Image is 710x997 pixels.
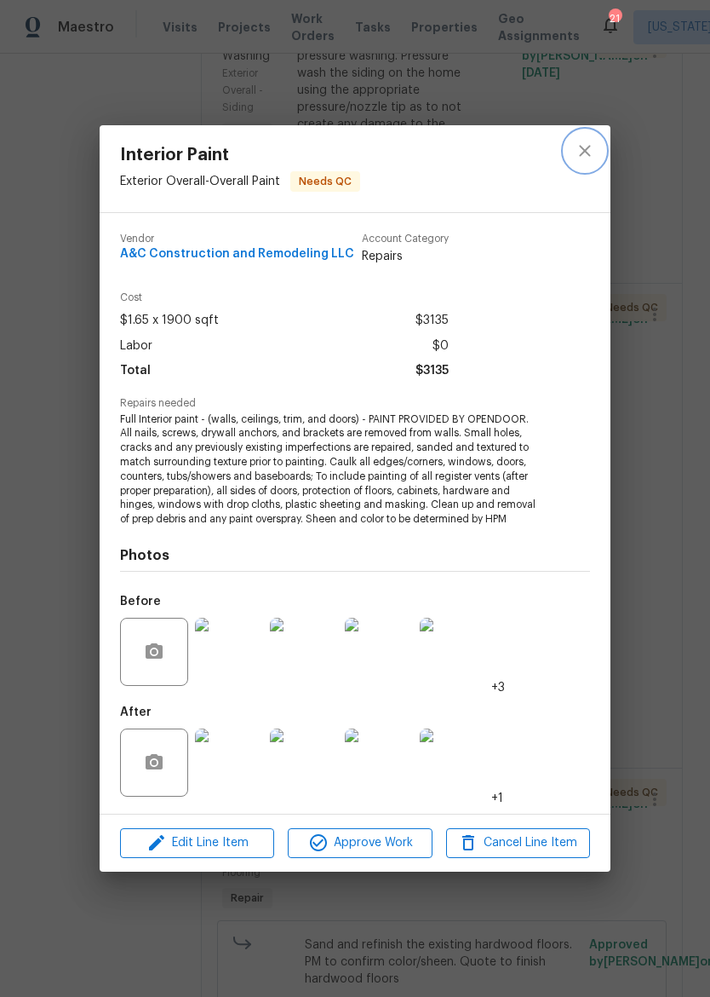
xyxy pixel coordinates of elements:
[564,130,605,171] button: close
[120,359,151,383] span: Total
[120,308,219,333] span: $1.65 x 1900 sqft
[120,146,360,164] span: Interior Paint
[362,248,449,265] span: Repairs
[120,292,449,303] span: Cost
[491,679,505,696] span: +3
[451,833,585,854] span: Cancel Line Item
[120,547,590,564] h4: Photos
[362,233,449,245] span: Account Category
[125,833,269,854] span: Edit Line Item
[446,828,590,858] button: Cancel Line Item
[120,334,152,359] span: Labor
[120,248,354,261] span: A&C Construction and Remodeling LLC
[292,173,358,190] span: Needs QC
[120,706,152,718] h5: After
[415,308,449,333] span: $3135
[293,833,427,854] span: Approve Work
[288,828,432,858] button: Approve Work
[120,398,590,409] span: Repairs needed
[609,10,621,27] div: 21
[120,828,274,858] button: Edit Line Item
[120,596,161,608] h5: Before
[415,359,449,383] span: $3135
[120,412,543,527] span: Full Interior paint - (walls, ceilings, trim, and doors) - PAINT PROVIDED BY OPENDOOR. All nails,...
[491,790,503,807] span: +1
[120,233,354,245] span: Vendor
[120,176,280,187] span: Exterior Overall - Overall Paint
[432,334,449,359] span: $0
